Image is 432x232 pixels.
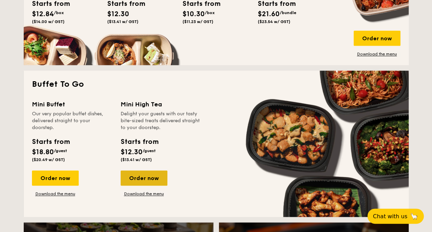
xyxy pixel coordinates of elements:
[54,10,64,15] span: /box
[32,157,65,162] span: ($20.49 w/ GST)
[205,10,215,15] span: /box
[121,191,167,197] a: Download the menu
[258,19,290,24] span: ($23.54 w/ GST)
[121,99,201,109] div: Mini High Tea
[121,157,152,162] span: ($13.41 w/ GST)
[107,19,139,24] span: ($13.41 w/ GST)
[107,10,129,18] span: $12.30
[354,31,400,46] div: Order now
[143,148,156,153] span: /guest
[121,110,201,131] div: Delight your guests with our tasty bite-sized treats delivered straight to your doorstep.
[182,10,205,18] span: $10.30
[32,79,400,90] h2: Buffet To Go
[32,191,79,197] a: Download the menu
[258,10,280,18] span: $21.60
[32,170,79,186] div: Order now
[354,51,400,57] a: Download the menu
[32,137,69,147] div: Starts from
[373,213,407,220] span: Chat with us
[121,137,158,147] div: Starts from
[182,19,213,24] span: ($11.23 w/ GST)
[121,148,143,156] span: $12.30
[410,212,418,220] span: 🦙
[280,10,296,15] span: /bundle
[32,10,54,18] span: $12.84
[121,170,167,186] div: Order now
[32,99,112,109] div: Mini Buffet
[32,19,65,24] span: ($14.00 w/ GST)
[54,148,67,153] span: /guest
[32,110,112,131] div: Our very popular buffet dishes, delivered straight to your doorstep.
[32,148,54,156] span: $18.80
[367,209,424,224] button: Chat with us🦙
